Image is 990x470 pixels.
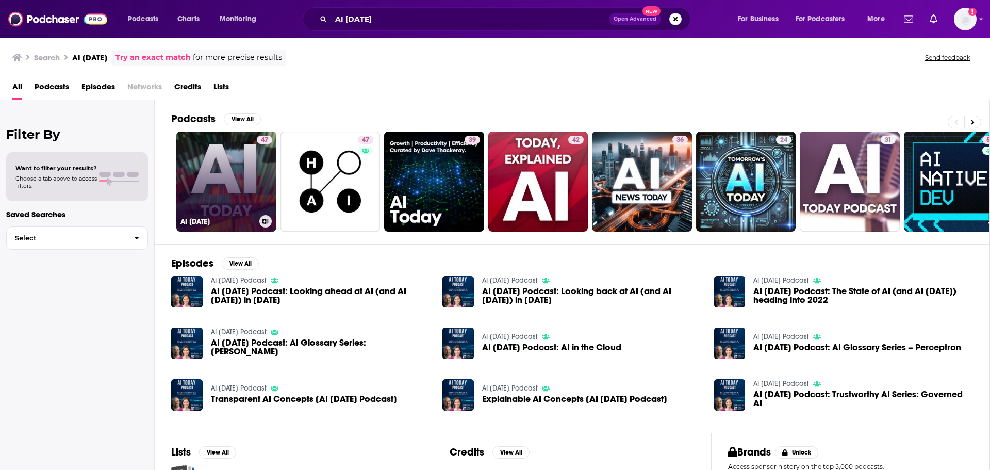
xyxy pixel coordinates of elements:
[672,136,688,144] a: 36
[35,78,69,100] a: Podcasts
[482,343,621,352] a: AI Today Podcast: AI in the Cloud
[121,11,172,27] button: open menu
[753,287,973,304] span: AI [DATE] Podcast: The State of AI (and AI [DATE]) heading into 2022
[384,132,484,232] a: 39
[482,395,667,403] span: Explainable AI Concepts [AI [DATE] Podcast]
[753,343,961,352] a: AI Today Podcast: AI Glossary Series – Perceptron
[211,287,431,304] span: AI [DATE] Podcast: Looking ahead at AI (and AI [DATE]) in [DATE]
[450,446,530,459] a: CreditsView All
[881,136,896,144] a: 31
[6,209,148,219] p: Saved Searches
[171,328,203,359] img: AI Today Podcast: AI Glossary Series: AI Winters
[211,384,267,393] a: AI Today Podcast
[211,338,431,356] a: AI Today Podcast: AI Glossary Series: AI Winters
[731,11,791,27] button: open menu
[609,13,661,25] button: Open AdvancedNew
[676,135,684,145] span: 36
[482,343,621,352] span: AI [DATE] Podcast: AI in the Cloud
[176,132,276,232] a: 47AI [DATE]
[171,446,191,459] h2: Lists
[211,395,397,403] a: Transparent AI Concepts [AI Today Podcast]
[115,52,191,63] a: Try an exact match
[789,11,860,27] button: open menu
[482,384,538,393] a: AI Today Podcast
[15,175,97,189] span: Choose a tab above to access filters.
[922,53,973,62] button: Send feedback
[465,136,480,144] a: 39
[171,257,213,270] h2: Episodes
[450,446,484,459] h2: Credits
[714,379,746,411] img: AI Today Podcast: Trustworthy AI Series: Governed AI
[776,136,791,144] a: 24
[362,135,369,145] span: 47
[171,112,216,125] h2: Podcasts
[968,8,977,16] svg: Add a profile image
[867,12,885,26] span: More
[174,78,201,100] a: Credits
[261,135,268,145] span: 47
[714,328,746,359] img: AI Today Podcast: AI Glossary Series – Perceptron
[954,8,977,30] button: Show profile menu
[220,12,256,26] span: Monitoring
[954,8,977,30] span: Logged in as ARobleh
[482,332,538,341] a: AI Today Podcast
[211,395,397,403] span: Transparent AI Concepts [AI [DATE] Podcast]
[482,287,702,304] span: AI [DATE] Podcast: Looking back at AI (and AI [DATE]) in [DATE]
[171,257,259,270] a: EpisodesView All
[12,78,22,100] a: All
[280,132,381,232] a: 47
[442,276,474,307] img: AI Today Podcast: Looking back at AI (and AI Today) in 2021
[213,78,229,100] a: Lists
[714,276,746,307] img: AI Today Podcast: The State of AI (and AI Today) heading into 2022
[171,379,203,411] img: Transparent AI Concepts [AI Today Podcast]
[696,132,796,232] a: 24
[312,7,700,31] div: Search podcasts, credits, & more...
[753,287,973,304] a: AI Today Podcast: The State of AI (and AI Today) heading into 2022
[211,338,431,356] span: AI [DATE] Podcast: AI Glossary Series: [PERSON_NAME]
[954,8,977,30] img: User Profile
[6,226,148,250] button: Select
[775,446,819,459] button: Unlock
[482,395,667,403] a: Explainable AI Concepts [AI Today Podcast]
[8,9,107,29] img: Podchaser - Follow, Share and Rate Podcasts
[442,379,474,411] img: Explainable AI Concepts [AI Today Podcast]
[568,136,584,144] a: 42
[796,12,845,26] span: For Podcasters
[482,287,702,304] a: AI Today Podcast: Looking back at AI (and AI Today) in 2021
[212,11,270,27] button: open menu
[72,53,107,62] h3: AI [DATE]
[193,52,282,63] span: for more precise results
[177,12,200,26] span: Charts
[257,136,272,144] a: 47
[199,446,236,459] button: View All
[171,11,206,27] a: Charts
[469,135,476,145] span: 39
[34,53,60,62] h3: Search
[6,127,148,142] h2: Filter By
[81,78,115,100] a: Episodes
[180,217,255,226] h3: AI [DATE]
[211,328,267,336] a: AI Today Podcast
[331,11,609,27] input: Search podcasts, credits, & more...
[222,257,259,270] button: View All
[171,446,236,459] a: ListsView All
[753,276,809,285] a: AI Today Podcast
[753,379,809,388] a: AI Today Podcast
[753,332,809,341] a: AI Today Podcast
[128,12,158,26] span: Podcasts
[7,235,126,241] span: Select
[572,135,580,145] span: 42
[800,132,900,232] a: 31
[738,12,779,26] span: For Business
[753,390,973,408] a: AI Today Podcast: Trustworthy AI Series: Governed AI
